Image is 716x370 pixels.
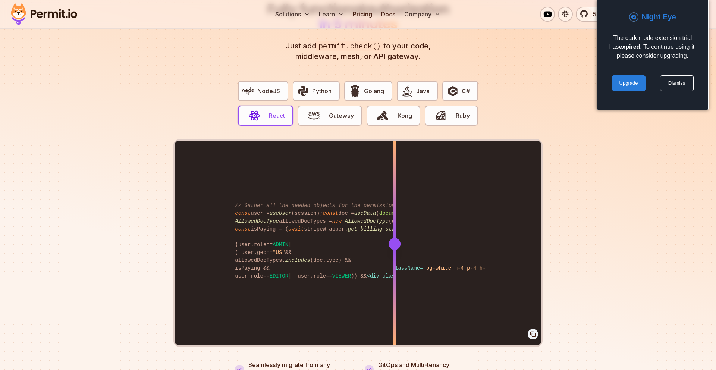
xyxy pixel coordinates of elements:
[316,7,347,22] button: Learn
[257,250,266,255] span: geo
[367,273,539,279] span: Document
[609,34,696,60] div: The dark mode extension trial has . To continue using it, please consider upgrading.
[323,210,339,216] span: const
[376,265,548,271] span: Document
[273,242,288,248] span: ADMIN
[251,273,263,279] span: role
[248,109,261,122] img: React
[612,75,646,91] a: Upgrade
[254,242,267,248] span: role
[456,111,470,120] span: Ruby
[235,218,279,224] span: AllowedDocType
[332,273,351,279] span: VIEWER
[398,111,412,120] span: Kong
[364,87,384,95] span: Golang
[308,109,320,122] img: Gateway
[576,7,610,22] a: 5.3k
[230,196,486,286] code: user = (session); doc = ( ); allowedDocTypes = (user. ); isPaying = ( stripeWrapper. (user. )) ==...
[423,265,501,271] span: "bg-white m-4 p-4 h-full"
[392,265,420,271] span: className
[401,85,414,97] img: Java
[235,226,251,232] span: const
[382,273,411,279] span: className
[434,109,447,122] img: Ruby
[378,7,398,22] a: Docs
[641,11,676,22] div: Night Eye
[288,226,304,232] span: await
[270,210,292,216] span: useUser
[326,257,339,263] span: type
[235,210,251,216] span: const
[235,203,414,208] span: // Gather all the needed objects for the permission check
[285,257,310,263] span: includes
[416,87,430,95] span: Java
[269,111,285,120] span: React
[348,226,404,232] span: get_billing_status
[588,10,604,19] span: 5.3k
[345,218,389,224] span: AllowedDocType
[354,210,376,216] span: useData
[370,273,379,279] span: div
[257,87,280,95] span: NodeJS
[273,250,285,255] span: "US"
[462,87,470,95] span: C#
[401,7,443,22] button: Company
[379,210,404,216] span: document
[349,85,361,97] img: Golang
[277,41,439,62] p: Just add to your code, middleware, mesh, or API gateway.
[270,273,288,279] span: EDITOR
[329,111,354,120] span: Gateway
[272,7,313,22] button: Solutions
[297,85,310,97] img: Python
[242,85,255,97] img: NodeJS
[312,87,332,95] span: Python
[660,75,694,91] a: Dismiss
[619,44,640,50] b: expired
[266,2,450,32] h2: authorization
[332,218,342,224] span: new
[376,109,389,122] img: Kong
[7,1,81,27] img: Permit logo
[446,85,459,97] img: C#
[313,273,326,279] span: role
[316,41,383,51] span: permit.check()
[367,273,495,279] span: < = >
[629,12,638,22] img: QpBOHpWU8EKOw01CVLsZ3hCGtMpMpR3Q7JvWlKe+PT9H3nZXV5jEh4mKcuDd910bCpdZndFiKKPpeH2KnHRBg+8xZck+n5slv...
[350,7,375,22] a: Pricing
[376,265,505,271] span: < = >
